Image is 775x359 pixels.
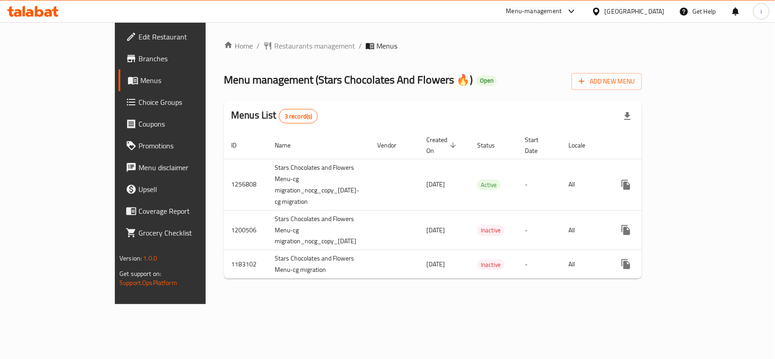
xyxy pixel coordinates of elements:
[615,219,637,241] button: more
[376,40,397,51] span: Menus
[477,260,504,270] span: Inactive
[138,227,237,238] span: Grocery Checklist
[615,174,637,196] button: more
[579,76,635,87] span: Add New Menu
[267,250,370,279] td: Stars Chocolates and Flowers Menu-cg migration
[118,69,244,91] a: Menus
[561,250,608,279] td: All
[140,75,237,86] span: Menus
[118,222,244,244] a: Grocery Checklist
[143,252,157,264] span: 1.0.0
[605,6,665,16] div: [GEOGRAPHIC_DATA]
[224,159,267,210] td: 1256808
[426,224,445,236] span: [DATE]
[267,159,370,210] td: Stars Chocolates and Flowers Menu-cg migration_nocg_copy_[DATE]-cg migration
[224,40,642,51] nav: breadcrumb
[476,77,497,84] span: Open
[118,200,244,222] a: Coverage Report
[224,210,267,250] td: 1200506
[224,132,710,279] table: enhanced table
[426,178,445,190] span: [DATE]
[377,140,408,151] span: Vendor
[138,206,237,216] span: Coverage Report
[525,134,550,156] span: Start Date
[118,26,244,48] a: Edit Restaurant
[138,118,237,129] span: Coupons
[119,277,177,289] a: Support.OpsPlatform
[476,75,497,86] div: Open
[118,135,244,157] a: Promotions
[518,210,561,250] td: -
[138,184,237,195] span: Upsell
[231,140,248,151] span: ID
[279,112,318,121] span: 3 record(s)
[224,69,473,90] span: Menu management ( Stars Chocolates And Flowers 🔥 )
[617,105,638,127] div: Export file
[257,40,260,51] li: /
[138,140,237,151] span: Promotions
[477,180,500,190] span: Active
[572,73,642,90] button: Add New Menu
[118,48,244,69] a: Branches
[263,40,355,51] a: Restaurants management
[267,210,370,250] td: Stars Chocolates and Flowers Menu-cg migration_nocg_copy_[DATE]
[275,140,302,151] span: Name
[138,53,237,64] span: Branches
[561,210,608,250] td: All
[426,134,459,156] span: Created On
[506,6,562,17] div: Menu-management
[561,159,608,210] td: All
[637,253,659,275] button: Change Status
[637,219,659,241] button: Change Status
[477,259,504,270] div: Inactive
[518,250,561,279] td: -
[119,268,161,280] span: Get support on:
[138,31,237,42] span: Edit Restaurant
[608,132,710,159] th: Actions
[518,159,561,210] td: -
[426,258,445,270] span: [DATE]
[119,252,142,264] span: Version:
[477,179,500,190] div: Active
[118,178,244,200] a: Upsell
[118,113,244,135] a: Coupons
[477,225,504,236] span: Inactive
[118,157,244,178] a: Menu disclaimer
[359,40,362,51] li: /
[138,162,237,173] span: Menu disclaimer
[279,109,318,123] div: Total records count
[138,97,237,108] span: Choice Groups
[224,250,267,279] td: 1183102
[118,91,244,113] a: Choice Groups
[637,174,659,196] button: Change Status
[760,6,762,16] span: i
[274,40,355,51] span: Restaurants management
[477,140,507,151] span: Status
[615,253,637,275] button: more
[568,140,597,151] span: Locale
[231,108,318,123] h2: Menus List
